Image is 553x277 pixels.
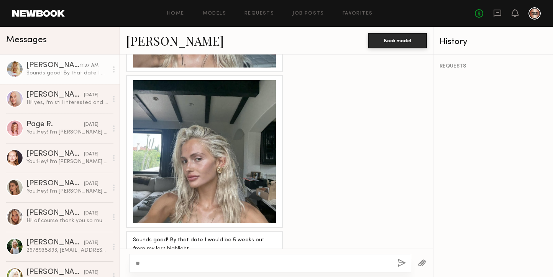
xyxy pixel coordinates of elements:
[26,269,84,276] div: [PERSON_NAME]
[26,180,84,188] div: [PERSON_NAME]
[84,151,98,158] div: [DATE]
[26,121,84,129] div: Page R.
[84,92,98,99] div: [DATE]
[292,11,324,16] a: Job Posts
[343,11,373,16] a: Favorites
[26,188,108,195] div: You: Hey! I’m [PERSON_NAME] (@doug_theo on Instagram), Director of Education at [PERSON_NAME]. I’...
[84,180,98,188] div: [DATE]
[26,217,108,224] div: Hi! of course thank you so much for getting back! I am not available on 9/15 anymore i’m so sorry...
[84,210,98,217] div: [DATE]
[26,69,108,77] div: Sounds good! By that date I would be 5 weeks out from my last highlight
[26,239,84,247] div: [PERSON_NAME]
[126,32,224,49] a: [PERSON_NAME]
[133,236,276,254] div: Sounds good! By that date I would be 5 weeks out from my last highlight
[167,11,184,16] a: Home
[26,91,84,99] div: [PERSON_NAME]
[26,158,108,165] div: You: Hey! I’m [PERSON_NAME] (@doug_theo on Instagram), Director of Education at [PERSON_NAME]. I’...
[84,239,98,247] div: [DATE]
[6,36,47,45] span: Messages
[26,62,80,69] div: [PERSON_NAME]
[26,209,84,217] div: [PERSON_NAME]
[84,121,98,129] div: [DATE]
[26,99,108,106] div: Hi! yes, i’m still interested and that sounds great! and yes i’m available on that date
[440,38,547,46] div: History
[26,247,108,254] div: 2678938893, [EMAIL_ADDRESS][DOMAIN_NAME] [PERSON_NAME], and perfect sounds good to me :)
[80,62,98,69] div: 11:37 AM
[84,269,98,276] div: [DATE]
[203,11,226,16] a: Models
[26,129,108,136] div: You: Hey! I’m [PERSON_NAME] (@doug_theo on Instagram), Director of Education at [PERSON_NAME]. I’...
[245,11,274,16] a: Requests
[440,64,547,69] div: REQUESTS
[26,150,84,158] div: [PERSON_NAME]
[368,33,427,48] button: Book model
[368,37,427,43] a: Book model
